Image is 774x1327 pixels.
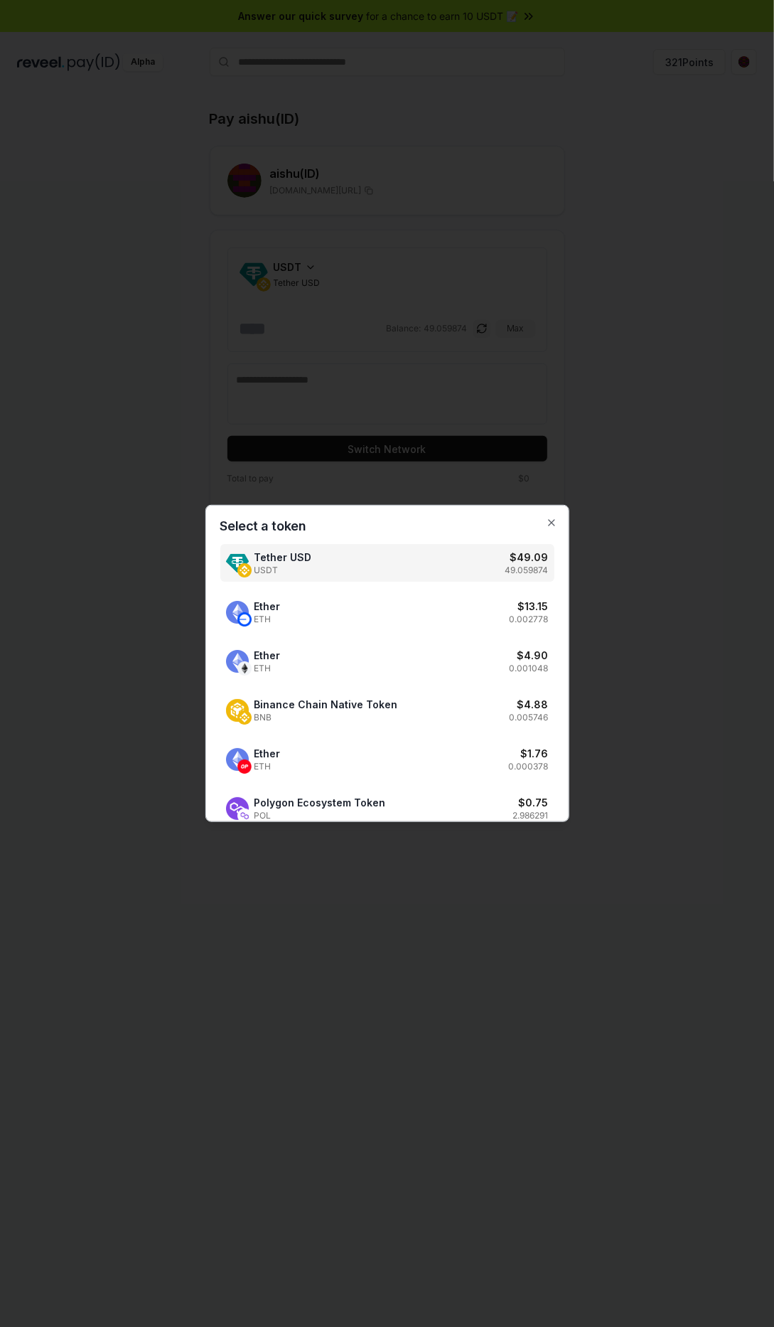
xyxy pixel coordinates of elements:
[510,550,549,565] h3: $ 49.09
[226,650,249,673] img: Ether
[237,809,252,823] img: Polygon Ecosystem Token
[254,697,398,712] span: Binance Chain Native Token
[254,810,386,821] span: POL
[237,563,252,577] img: Tether USD
[226,797,249,820] img: Polygon Ecosystem Token
[517,697,549,712] h3: $ 4.88
[237,661,252,676] img: Ether
[254,746,281,761] span: Ether
[254,795,386,810] span: Polygon Ecosystem Token
[510,663,549,674] p: 0.001048
[519,795,549,810] h3: $ 0.75
[254,550,312,565] span: Tether USD
[254,599,281,614] span: Ether
[254,712,398,723] span: BNB
[237,612,252,627] img: Ether
[254,761,281,772] span: ETH
[254,565,312,576] span: USDT
[254,614,281,625] span: ETH
[226,601,249,624] img: Ether
[237,760,252,774] img: Ether
[226,699,249,722] img: Binance Chain Native Token
[510,712,549,723] p: 0.005746
[521,746,549,761] h3: $ 1.76
[509,761,549,772] p: 0.000378
[517,648,549,663] h3: $ 4.90
[254,648,281,663] span: Ether
[510,614,549,625] p: 0.002778
[226,748,249,771] img: Ether
[226,552,249,575] img: Tether USD
[518,599,549,614] h3: $ 13.15
[513,810,549,821] p: 2.986291
[237,710,252,725] img: Binance Chain Native Token
[505,565,549,576] p: 49.059874
[254,663,281,674] span: ETH
[220,520,554,533] h2: Select a token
